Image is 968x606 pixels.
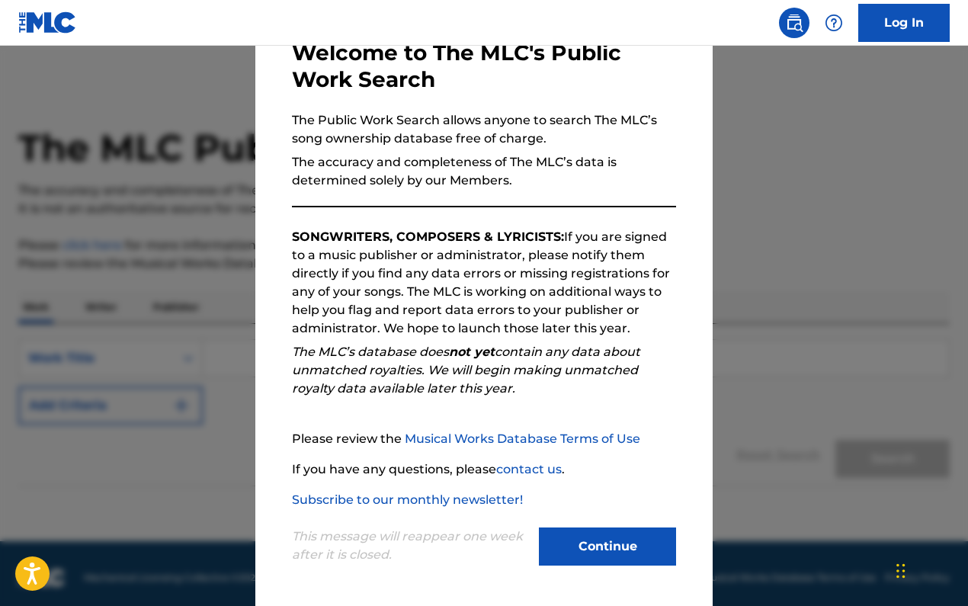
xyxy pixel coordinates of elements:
[292,527,530,564] p: This message will reappear one week after it is closed.
[292,492,523,507] a: Subscribe to our monthly newsletter!
[858,4,950,42] a: Log In
[292,345,640,396] em: The MLC’s database does contain any data about unmatched royalties. We will begin making unmatche...
[785,14,803,32] img: search
[292,40,676,93] h3: Welcome to The MLC's Public Work Search
[449,345,495,359] strong: not yet
[292,229,564,244] strong: SONGWRITERS, COMPOSERS & LYRICISTS:
[896,548,905,594] div: Drag
[18,11,77,34] img: MLC Logo
[292,153,676,190] p: The accuracy and completeness of The MLC’s data is determined solely by our Members.
[779,8,809,38] a: Public Search
[539,527,676,566] button: Continue
[496,462,562,476] a: contact us
[405,431,640,446] a: Musical Works Database Terms of Use
[292,111,676,148] p: The Public Work Search allows anyone to search The MLC’s song ownership database free of charge.
[825,14,843,32] img: help
[819,8,849,38] div: Help
[292,460,676,479] p: If you have any questions, please .
[292,228,676,338] p: If you are signed to a music publisher or administrator, please notify them directly if you find ...
[892,533,968,606] iframe: Chat Widget
[292,430,676,448] p: Please review the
